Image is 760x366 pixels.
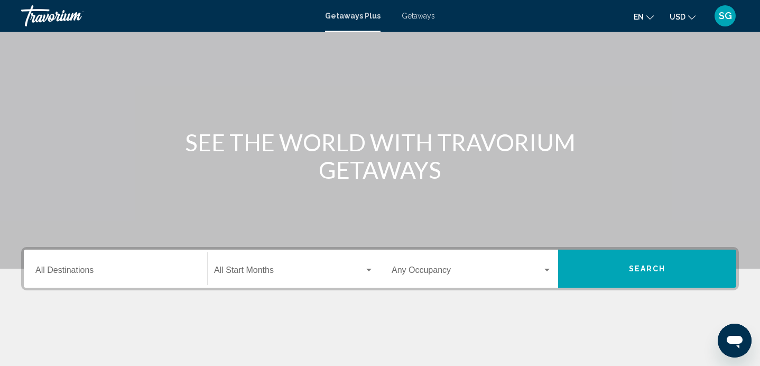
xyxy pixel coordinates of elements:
[629,265,666,273] span: Search
[711,5,739,27] button: User Menu
[182,129,578,184] h1: SEE THE WORLD WITH TRAVORIUM GETAWAYS
[670,9,696,24] button: Change currency
[719,11,732,21] span: SG
[634,9,654,24] button: Change language
[634,13,644,21] span: en
[402,12,435,20] a: Getaways
[718,324,752,358] iframe: Button to launch messaging window
[558,250,736,288] button: Search
[325,12,381,20] a: Getaways Plus
[670,13,685,21] span: USD
[21,5,314,26] a: Travorium
[24,250,736,288] div: Search widget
